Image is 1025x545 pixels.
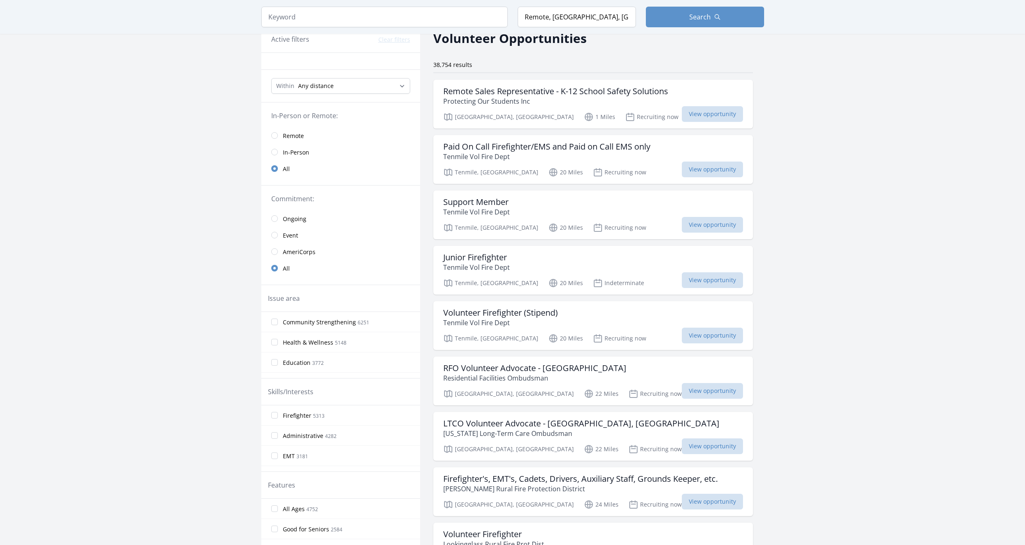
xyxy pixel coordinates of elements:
[261,227,420,243] a: Event
[443,197,510,207] h3: Support Member
[593,278,644,288] p: Indeterminate
[443,529,544,539] h3: Volunteer Firefighter
[283,338,333,347] span: Health & Wellness
[283,165,290,173] span: All
[268,480,295,490] legend: Features
[271,526,278,532] input: Good for Seniors 2584
[443,223,538,233] p: Tenmile, [GEOGRAPHIC_DATA]
[548,167,583,177] p: 20 Miles
[646,7,764,27] button: Search
[261,160,420,177] a: All
[261,260,420,276] a: All
[443,142,650,152] h3: Paid On Call Firefighter/EMS and Paid on Call EMS only
[433,61,472,69] span: 38,754 results
[433,29,587,48] h2: Volunteer Opportunities
[443,262,510,272] p: Tenmile Vol Fire Dept
[443,112,574,122] p: [GEOGRAPHIC_DATA], [GEOGRAPHIC_DATA]
[548,278,583,288] p: 20 Miles
[433,412,753,461] a: LTCO Volunteer Advocate - [GEOGRAPHIC_DATA], [GEOGRAPHIC_DATA] [US_STATE] Long-Term Care Ombudsma...
[283,505,305,513] span: All Ages
[584,444,619,454] p: 22 Miles
[271,78,410,94] select: Search Radius
[682,328,743,343] span: View opportunity
[682,162,743,177] span: View opportunity
[443,167,538,177] p: Tenmile, [GEOGRAPHIC_DATA]
[518,7,636,27] input: Location
[271,111,410,121] legend: In-Person or Remote:
[296,453,308,460] span: 3181
[443,86,668,96] h3: Remote Sales Representative - K-12 School Safety Solutions
[268,293,300,303] legend: Issue area
[682,494,743,509] span: View opportunity
[682,106,743,122] span: View opportunity
[443,278,538,288] p: Tenmile, [GEOGRAPHIC_DATA]
[682,272,743,288] span: View opportunity
[443,152,650,162] p: Tenmile Vol Fire Dept
[584,500,619,509] p: 24 Miles
[261,127,420,144] a: Remote
[433,190,753,239] a: Support Member Tenmile Vol Fire Dept Tenmile, [GEOGRAPHIC_DATA] 20 Miles Recruiting now View oppo...
[548,333,583,343] p: 20 Miles
[313,412,325,419] span: 5313
[433,467,753,516] a: Firefighter's, EMT's, Cadets, Drivers, Auxiliary Staff, Grounds Keeper, etc. [PERSON_NAME] Rural ...
[271,34,309,44] h3: Active filters
[433,135,753,184] a: Paid On Call Firefighter/EMS and Paid on Call EMS only Tenmile Vol Fire Dept Tenmile, [GEOGRAPHIC...
[443,207,510,217] p: Tenmile Vol Fire Dept
[628,500,682,509] p: Recruiting now
[306,506,318,513] span: 4752
[283,359,311,367] span: Education
[682,438,743,454] span: View opportunity
[443,484,718,494] p: [PERSON_NAME] Rural Fire Protection District
[593,333,646,343] p: Recruiting now
[261,243,420,260] a: AmeriCorps
[268,387,313,397] legend: Skills/Interests
[283,231,298,240] span: Event
[283,148,309,157] span: In-Person
[443,308,558,318] h3: Volunteer Firefighter (Stipend)
[584,112,615,122] p: 1 Miles
[283,525,329,533] span: Good for Seniors
[443,474,718,484] h3: Firefighter's, EMT's, Cadets, Drivers, Auxiliary Staff, Grounds Keeper, etc.
[283,215,306,223] span: Ongoing
[625,112,679,122] p: Recruiting now
[271,194,410,204] legend: Commitment:
[271,505,278,512] input: All Ages 4752
[548,223,583,233] p: 20 Miles
[443,389,574,399] p: [GEOGRAPHIC_DATA], [GEOGRAPHIC_DATA]
[682,217,743,233] span: View opportunity
[271,319,278,325] input: Community Strengthening 6251
[443,419,719,428] h3: LTCO Volunteer Advocate - [GEOGRAPHIC_DATA], [GEOGRAPHIC_DATA]
[331,526,342,533] span: 2584
[628,389,682,399] p: Recruiting now
[358,319,369,326] span: 6251
[271,412,278,419] input: Firefighter 5313
[283,318,356,326] span: Community Strengthening
[271,452,278,459] input: EMT 3181
[261,210,420,227] a: Ongoing
[443,363,626,373] h3: RFO Volunteer Advocate - [GEOGRAPHIC_DATA]
[433,80,753,129] a: Remote Sales Representative - K-12 School Safety Solutions Protecting Our Students Inc [GEOGRAPHI...
[378,36,410,44] button: Clear filters
[283,132,304,140] span: Remote
[312,359,324,367] span: 3772
[682,383,743,399] span: View opportunity
[271,359,278,366] input: Education 3772
[433,301,753,350] a: Volunteer Firefighter (Stipend) Tenmile Vol Fire Dept Tenmile, [GEOGRAPHIC_DATA] 20 Miles Recruit...
[443,500,574,509] p: [GEOGRAPHIC_DATA], [GEOGRAPHIC_DATA]
[628,444,682,454] p: Recruiting now
[443,333,538,343] p: Tenmile, [GEOGRAPHIC_DATA]
[283,412,311,420] span: Firefighter
[271,339,278,345] input: Health & Wellness 5148
[443,373,626,383] p: Residential Facilities Ombudsman
[584,389,619,399] p: 22 Miles
[283,432,323,440] span: Administrative
[443,252,510,262] h3: Junior Firefighter
[443,428,719,438] p: [US_STATE] Long-Term Care Ombudsman
[283,264,290,273] span: All
[689,12,711,22] span: Search
[283,452,295,460] span: EMT
[593,167,646,177] p: Recruiting now
[283,248,315,256] span: AmeriCorps
[335,339,346,346] span: 5148
[593,223,646,233] p: Recruiting now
